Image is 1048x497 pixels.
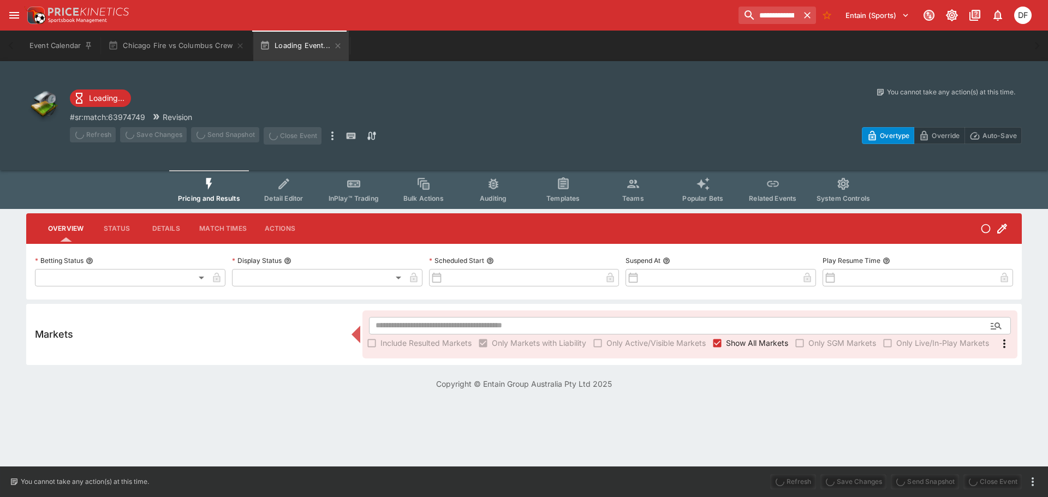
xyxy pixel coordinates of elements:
div: David Foster [1014,7,1032,24]
button: more [1026,475,1039,488]
span: Only SGM Markets [808,337,876,349]
button: Play Resume Time [883,257,890,265]
span: Detail Editor [264,194,303,202]
button: Betting Status [86,257,93,265]
span: Bulk Actions [403,194,444,202]
span: Only Markets with Liability [492,337,586,349]
img: PriceKinetics Logo [24,4,46,26]
span: Auditing [480,194,507,202]
p: You cannot take any action(s) at this time. [21,477,149,487]
p: Scheduled Start [429,256,484,265]
span: System Controls [817,194,870,202]
p: Betting Status [35,256,84,265]
p: Auto-Save [982,130,1017,141]
button: Notifications [988,5,1008,25]
button: Overtype [862,127,914,144]
p: Play Resume Time [823,256,880,265]
button: Select Tenant [839,7,916,24]
button: Chicago Fire vs Columbus Crew [102,31,251,61]
p: Suspend At [626,256,660,265]
p: Revision [163,111,192,123]
span: Include Resulted Markets [380,337,472,349]
button: No Bookmarks [818,7,836,24]
span: Only Live/In-Play Markets [896,337,989,349]
button: Actions [255,215,305,242]
p: Loading... [89,92,124,104]
p: Display Status [232,256,282,265]
button: David Foster [1011,3,1035,27]
button: Suspend At [663,257,670,265]
div: Event type filters [169,170,879,209]
button: Scheduled Start [486,257,494,265]
img: Sportsbook Management [48,18,107,23]
button: Toggle light/dark mode [942,5,962,25]
div: Start From [862,127,1022,144]
h5: Markets [35,328,73,340]
span: Related Events [749,194,796,202]
button: Override [914,127,964,144]
p: Copy To Clipboard [70,111,145,123]
button: Overview [39,215,92,242]
button: Documentation [965,5,985,25]
button: Auto-Save [964,127,1022,144]
button: Loading Event... [253,31,349,61]
span: Popular Bets [682,194,723,202]
span: Pricing and Results [178,194,240,202]
span: Templates [546,194,580,202]
img: PriceKinetics [48,8,129,16]
span: Teams [622,194,644,202]
img: other.png [26,87,61,122]
span: InPlay™ Trading [329,194,379,202]
button: Connected to PK [919,5,939,25]
button: Details [141,215,190,242]
button: more [326,127,339,145]
button: Status [92,215,141,242]
button: Match Times [190,215,255,242]
p: Overtype [880,130,909,141]
p: You cannot take any action(s) at this time. [887,87,1015,97]
button: Open [986,316,1006,336]
button: open drawer [4,5,24,25]
span: Show All Markets [726,337,788,349]
svg: More [998,337,1011,350]
button: Event Calendar [23,31,99,61]
input: search [739,7,799,24]
p: Override [932,130,960,141]
span: Only Active/Visible Markets [606,337,706,349]
button: Display Status [284,257,291,265]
